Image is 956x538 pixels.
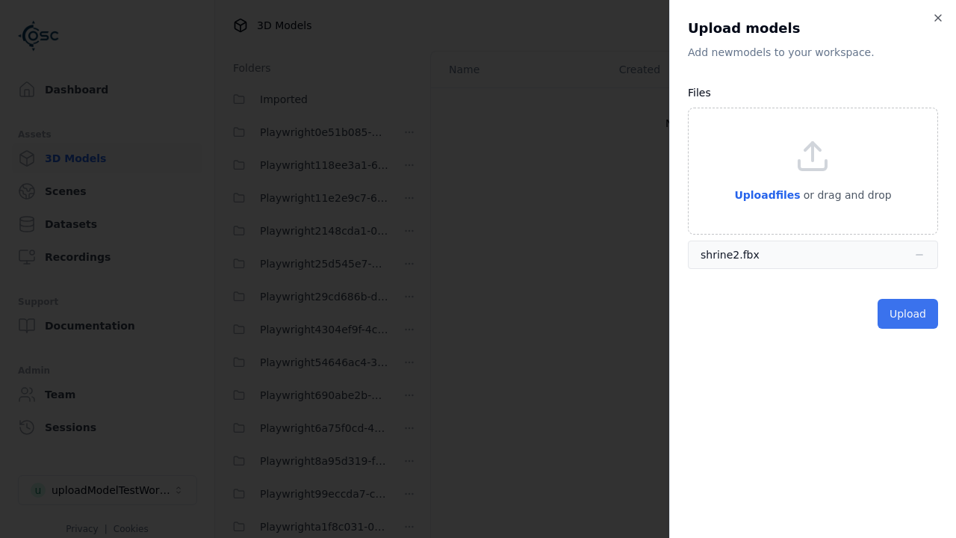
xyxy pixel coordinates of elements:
[878,299,938,329] button: Upload
[688,45,938,60] p: Add new model s to your workspace.
[688,18,938,39] h2: Upload models
[801,186,892,204] p: or drag and drop
[701,247,760,262] div: shrine2.fbx
[734,189,800,201] span: Upload files
[688,87,711,99] label: Files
